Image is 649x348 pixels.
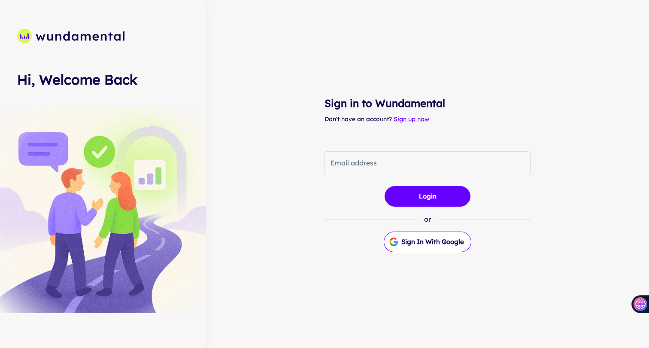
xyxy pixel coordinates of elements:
[324,95,531,111] h4: Sign in to Wundamental
[324,114,531,124] p: Don't have an account?
[384,232,471,252] button: Sign in with Google
[385,186,470,207] button: Login
[394,115,429,123] a: Sign up now
[424,214,431,224] p: or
